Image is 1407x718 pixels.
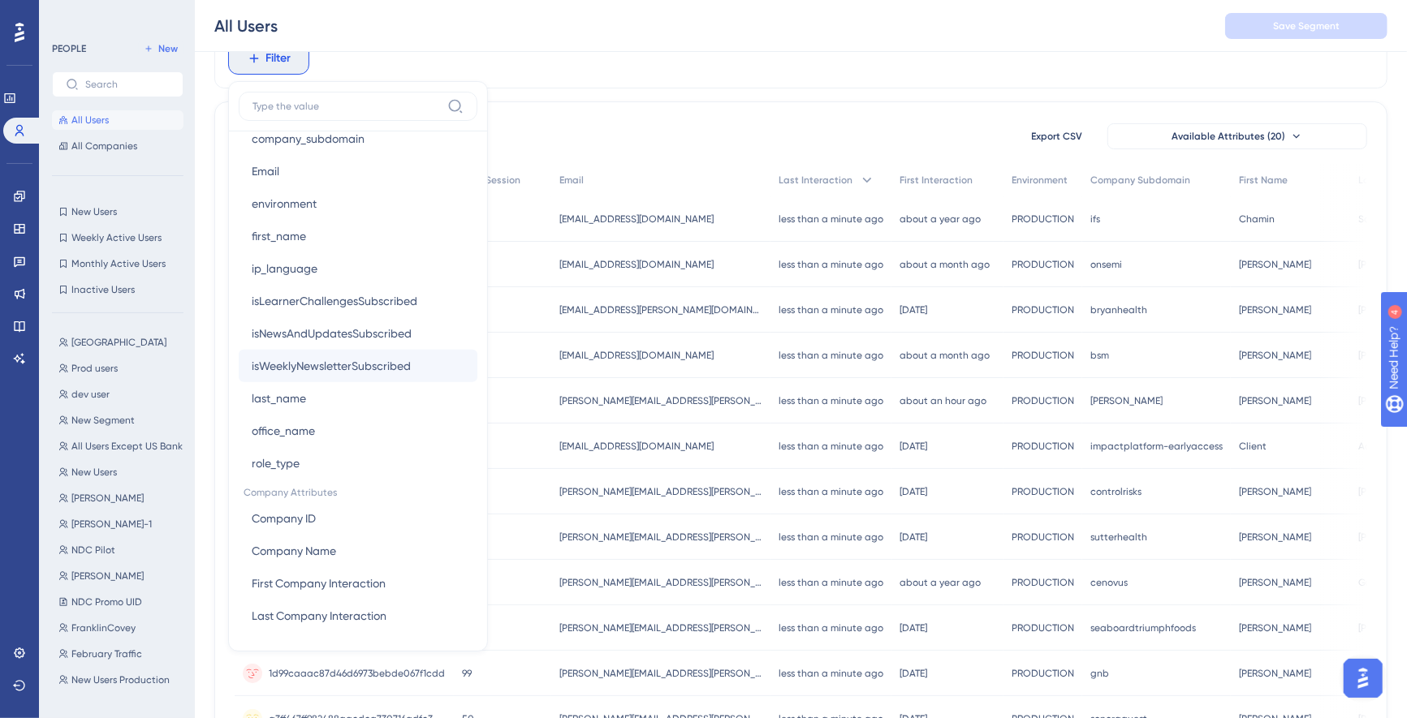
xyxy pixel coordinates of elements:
div: All Users [214,15,278,37]
time: [DATE] [900,531,927,543]
button: isLearnerChallengesSubscribed [239,285,477,317]
span: [PERSON_NAME][EMAIL_ADDRESS][PERSON_NAME][DOMAIN_NAME] [559,531,762,544]
span: [PERSON_NAME] [1239,485,1311,498]
span: Environment [1012,174,1068,187]
time: about a year ago [900,213,981,225]
span: Last Interaction [779,174,852,187]
span: [PERSON_NAME][EMAIL_ADDRESS][PERSON_NAME][DOMAIN_NAME] [559,576,762,589]
time: [DATE] [900,441,927,452]
span: [PERSON_NAME] [1239,303,1311,316]
span: First Name [1239,174,1288,187]
span: cenovus [1090,576,1128,589]
span: PRODUCTION [1012,667,1074,680]
span: [PERSON_NAME] [1239,394,1311,407]
span: [PERSON_NAME] [1239,576,1311,589]
button: Weekly Active Users [52,228,183,247]
button: company_subdomain [239,123,477,155]
button: All Companies [52,136,183,156]
span: [PERSON_NAME] [71,570,144,583]
button: New Segment [52,411,193,430]
span: Prod users [71,362,118,375]
span: Save Segment [1273,19,1340,32]
span: Need Help? [38,4,101,24]
span: Monthly Active Users [71,257,166,270]
time: less than a minute ago [779,441,883,452]
time: about an hour ago [900,395,986,406]
span: onsemi [1090,258,1122,271]
span: NDC Pilot [71,544,115,557]
time: less than a minute ago [779,213,883,225]
time: about a year ago [900,577,981,588]
time: less than a minute ago [779,622,883,634]
time: [DATE] [900,486,927,497]
span: [PERSON_NAME] [1239,349,1311,362]
span: Chamin [1239,213,1275,226]
button: NDC Promo UID [52,592,193,612]
span: isNewsAndUpdatesSubscribed [252,324,412,343]
span: Inactive Users [71,283,135,296]
time: about a month ago [900,350,990,361]
span: ifs [1090,213,1100,226]
span: dev user [71,388,110,401]
div: 4 [112,8,117,21]
span: Weekly Active Users [71,231,162,244]
button: first_name [239,220,477,252]
span: 99 [462,667,472,680]
time: less than a minute ago [779,350,883,361]
time: less than a minute ago [779,531,883,543]
span: Export CSV [1032,130,1083,143]
span: PRODUCTION [1012,576,1074,589]
span: First Company Interaction [252,574,386,593]
button: February Traffic [52,644,193,664]
span: [EMAIL_ADDRESS][DOMAIN_NAME] [559,349,714,362]
span: seaboardtriumphfoods [1090,621,1196,634]
input: Search [85,79,170,90]
span: [PERSON_NAME]-1 [71,518,152,531]
button: isNewsAndUpdatesSubscribed [239,317,477,350]
span: PRODUCTION [1012,349,1074,362]
span: All Users [71,114,109,127]
button: ip_language [239,252,477,285]
span: Available Attributes (20) [1172,130,1285,143]
span: Filter [266,49,291,68]
time: less than a minute ago [779,486,883,497]
span: PRODUCTION [1012,394,1074,407]
button: [GEOGRAPHIC_DATA] [52,333,193,352]
button: Company ID [239,502,477,535]
button: office_name [239,415,477,447]
span: [PERSON_NAME] [1239,621,1311,634]
button: New Users [52,462,193,482]
button: New Users [52,202,183,221]
span: Company ID [252,509,316,528]
button: New [138,39,183,58]
button: Prod users [52,359,193,378]
span: controlrisks [1090,485,1142,498]
button: role_type [239,447,477,479]
button: dev user [52,385,193,404]
span: New [158,42,178,55]
span: 1d99caaac87d46d6973bebde067f1cdd [269,667,445,680]
span: NDC Promo UID [71,595,142,608]
button: FranklinCovey [52,618,193,638]
span: [PERSON_NAME] [1239,531,1311,544]
button: Company Name [239,535,477,567]
input: Type the value [252,100,441,113]
div: PEOPLE [52,42,86,55]
time: [DATE] [900,304,927,316]
span: bsm [1090,349,1109,362]
span: Gurgel [1358,576,1389,589]
button: environment [239,187,477,220]
time: less than a minute ago [779,259,883,270]
span: bryanhealth [1090,303,1147,316]
span: Email [252,161,279,181]
span: Company Subdomain [1090,174,1190,187]
span: PRODUCTION [1012,485,1074,498]
span: [PERSON_NAME] [71,492,144,505]
button: Email [239,155,477,187]
button: Available Attributes (20) [1107,123,1367,149]
time: less than a minute ago [779,304,883,316]
span: [PERSON_NAME][EMAIL_ADDRESS][PERSON_NAME][DOMAIN_NAME] [559,485,762,498]
span: last_name [252,389,306,408]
